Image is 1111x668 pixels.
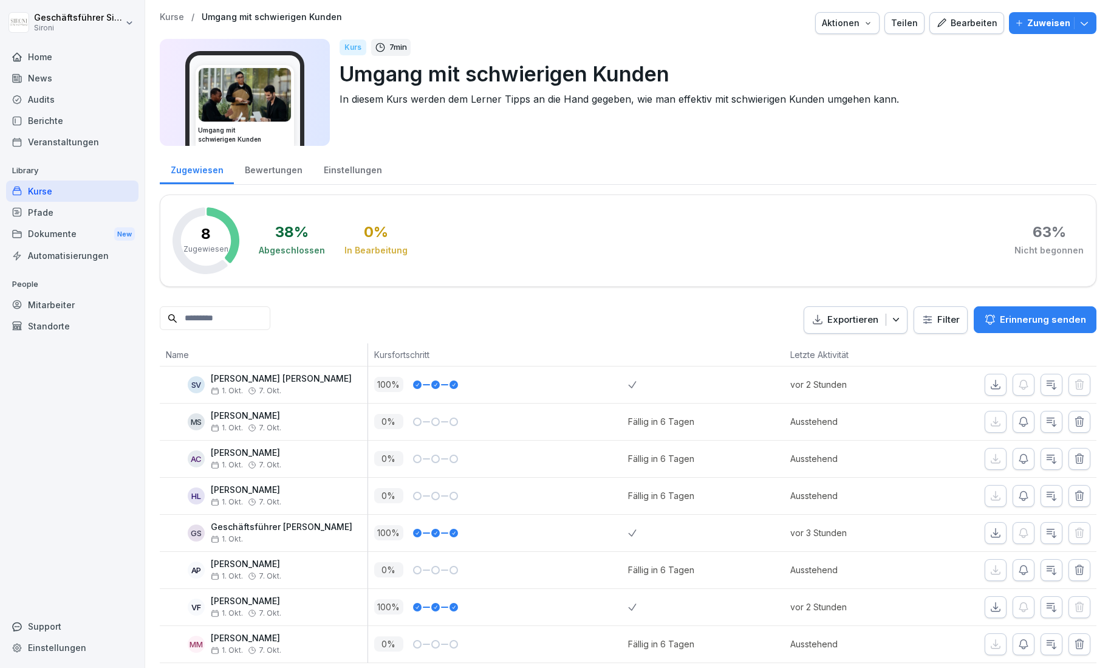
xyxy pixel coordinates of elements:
a: Berichte [6,110,138,131]
p: 100 % [374,377,403,392]
a: Kurse [6,181,138,202]
h3: Umgang mit schwierigen Kunden [198,126,292,144]
div: 63 % [1033,225,1066,239]
div: GS [188,525,205,542]
span: 7. Okt. [259,461,281,469]
p: vor 3 Stunden [790,526,914,539]
span: 1. Okt. [211,609,243,618]
p: 7 min [389,41,407,53]
p: Zuweisen [1027,16,1070,30]
p: Ausstehend [790,638,914,650]
div: AP [188,562,205,579]
p: Kursfortschritt [374,348,622,361]
p: 0 % [374,414,403,429]
button: Erinnerung senden [974,306,1096,333]
p: [PERSON_NAME] [211,633,281,644]
a: Mitarbeiter [6,294,138,315]
a: Veranstaltungen [6,131,138,153]
div: Zugewiesen [160,153,234,184]
p: Library [6,161,138,181]
span: 7. Okt. [259,646,281,655]
span: 1. Okt. [211,646,243,655]
p: [PERSON_NAME] [211,448,281,458]
a: Pfade [6,202,138,223]
p: Geschäftsführer Sironi [34,13,123,23]
button: Teilen [884,12,925,34]
span: 1. Okt. [211,572,243,580]
a: Einstellungen [313,153,392,184]
p: Ausstehend [790,489,914,502]
div: Aktionen [822,16,873,30]
p: Geschäftsführer [PERSON_NAME] [211,522,352,532]
div: Fällig in 6 Tagen [628,452,694,465]
div: VF [188,599,205,616]
p: Ausstehend [790,415,914,428]
div: Automatisierungen [6,245,138,266]
p: In diesem Kurs werden dem Lerner Tipps an die Hand gegeben, wie man effektiv mit schwierigen Kund... [340,92,1087,106]
a: Bearbeiten [929,12,1004,34]
div: Kurs [340,40,366,55]
p: 100 % [374,525,403,540]
span: 7. Okt. [259,609,281,618]
div: MM [188,636,205,653]
div: New [114,227,135,241]
span: 7. Okt. [259,498,281,506]
a: Einstellungen [6,637,138,658]
div: Fällig in 6 Tagen [628,638,694,650]
button: Filter [914,307,967,333]
div: In Bearbeitung [344,244,408,257]
span: 1. Okt. [211,498,243,506]
span: 7. Okt. [259,424,281,432]
p: 0 % [374,562,403,577]
p: 0 % [374,451,403,466]
span: 7. Okt. [259,572,281,580]
div: Bearbeiten [936,16,997,30]
div: Nicht begonnen [1014,244,1084,257]
p: Sironi [34,24,123,32]
a: Home [6,46,138,67]
a: Umgang mit schwierigen Kunden [202,12,342,22]
p: 8 [201,227,211,241]
p: Ausstehend [790,452,914,465]
button: Aktionen [815,12,880,34]
div: Teilen [891,16,918,30]
div: Filter [921,314,960,326]
p: [PERSON_NAME] [PERSON_NAME] [211,374,352,384]
div: Dokumente [6,223,138,246]
a: DokumenteNew [6,223,138,246]
p: Letzte Aktivität [790,348,908,361]
p: [PERSON_NAME] [211,411,281,421]
p: / [191,12,194,22]
span: 1. Okt. [211,535,243,543]
p: Zugewiesen [183,244,228,255]
img: ibmq16c03v2u1873hyb2ubud.png [199,68,291,122]
span: 1. Okt. [211,461,243,469]
a: Bewertungen [234,153,313,184]
a: News [6,67,138,89]
p: Name [166,348,361,361]
div: Support [6,616,138,637]
p: Ausstehend [790,563,914,576]
div: HL [188,487,205,504]
p: [PERSON_NAME] [211,559,281,570]
p: Exportieren [827,313,878,327]
div: Fällig in 6 Tagen [628,415,694,428]
p: 0 % [374,636,403,652]
a: Audits [6,89,138,110]
p: People [6,275,138,294]
p: 100 % [374,599,403,615]
div: MS [188,413,205,430]
div: Fällig in 6 Tagen [628,563,694,576]
a: Standorte [6,315,138,337]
